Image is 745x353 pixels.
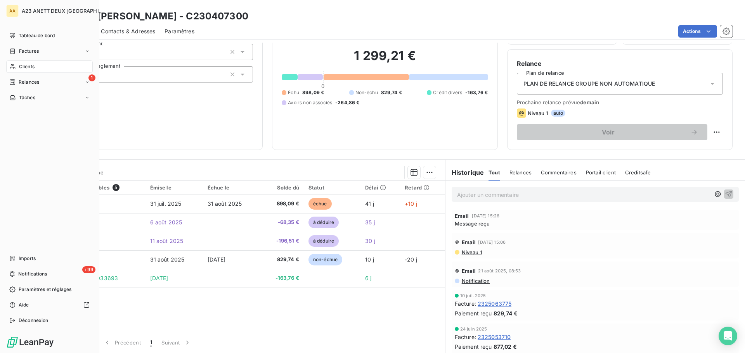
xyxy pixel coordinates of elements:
span: Email [462,268,476,274]
span: Niveau 1 [461,249,482,255]
h3: VILLE [PERSON_NAME] - C230407300 [68,9,248,23]
span: échue [308,198,332,210]
span: non-échue [308,254,342,265]
div: Échue le [208,184,256,191]
span: 898,09 € [302,89,324,96]
span: Avoirs non associés [288,99,332,106]
div: Délai [365,184,395,191]
div: Solde dû [265,184,299,191]
span: [DATE] [150,275,168,281]
span: -196,51 € [265,237,299,245]
span: Notification [461,278,490,284]
span: Commentaires [541,169,577,176]
span: 31 août 2025 [208,200,242,207]
span: 829,74 € [494,309,518,317]
span: 2325053710 [478,333,511,341]
span: +99 [82,266,95,273]
span: [DATE] 15:26 [472,214,499,218]
span: -20 j [405,256,417,263]
span: 1 [150,339,152,346]
span: 877,02 € [494,343,517,351]
span: 10 juil. 2025 [460,293,486,298]
span: 829,74 € [265,256,299,263]
span: 11 août 2025 [150,238,184,244]
span: -163,76 € [265,274,299,282]
span: Paiement reçu [455,309,492,317]
a: Aide [6,299,93,311]
h6: Historique [445,168,484,177]
span: 0 [321,83,324,89]
span: 35 j [365,219,375,226]
span: Factures [19,48,39,55]
span: -68,35 € [265,219,299,226]
span: Paramètres et réglages [19,286,71,293]
span: Prochaine relance prévue [517,99,723,105]
span: [DATE] [208,256,226,263]
span: Relances [19,79,39,86]
span: +10 j [405,200,417,207]
span: 31 août 2025 [150,256,185,263]
img: Logo LeanPay [6,336,54,348]
span: 898,09 € [265,200,299,208]
button: Suivant [157,334,196,351]
span: Crédit divers [433,89,462,96]
span: PLAN DE RELANCE GROUPE NON AUTOMATIQUE [523,80,655,88]
div: AA [6,5,19,17]
h2: 1 299,21 € [282,48,488,71]
span: demain [580,99,599,105]
span: Aide [19,301,29,308]
span: 24 juin 2025 [460,327,487,331]
span: Tout [489,169,500,176]
span: -264,86 € [335,99,359,106]
span: Tâches [19,94,35,101]
span: 30 j [365,238,375,244]
span: Clients [19,63,35,70]
span: 2325063775 [478,300,512,308]
span: Déconnexion [19,317,49,324]
h6: Relance [517,59,723,68]
span: 829,74 € [381,89,402,96]
span: à déduire [308,217,339,228]
span: Email [462,239,476,245]
span: 21 août 2025, 08:53 [478,269,521,273]
div: Retard [405,184,440,191]
span: 1 [88,74,95,81]
span: Voir [526,129,690,135]
span: Imports [19,255,36,262]
span: Creditsafe [625,169,651,176]
span: A23 ANETT DEUX [GEOGRAPHIC_DATA] [22,8,120,14]
span: 41 j [365,200,374,207]
div: Pièces comptables [61,184,140,191]
span: Paramètres [165,28,194,35]
span: Facture : [455,300,476,308]
span: Non-échu [355,89,378,96]
span: 10 j [365,256,374,263]
button: Actions [678,25,717,38]
div: Émise le [150,184,198,191]
span: -163,76 € [465,89,488,96]
span: à déduire [308,235,339,247]
span: Niveau 1 [528,110,548,116]
span: auto [551,110,566,117]
span: [DATE] 15:06 [478,240,506,245]
span: Notifications [18,270,47,277]
button: Voir [517,124,707,140]
span: Portail client [586,169,616,176]
button: 1 [146,334,157,351]
span: 31 juil. 2025 [150,200,182,207]
span: Tableau de bord [19,32,55,39]
span: Facture : [455,333,476,341]
span: Email [455,213,469,219]
span: Message reçu [455,220,490,227]
button: Précédent [99,334,146,351]
span: 5 [113,184,120,191]
span: Échu [288,89,299,96]
span: Relances [509,169,532,176]
span: Paiement reçu [455,343,492,351]
div: Open Intercom Messenger [719,327,737,345]
span: Contacts & Adresses [101,28,155,35]
span: 6 j [365,275,371,281]
span: 6 août 2025 [150,219,182,226]
div: Statut [308,184,356,191]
